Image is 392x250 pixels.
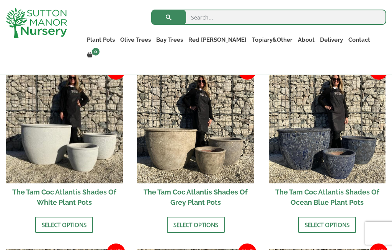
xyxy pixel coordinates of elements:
[269,67,386,184] img: The Tam Coc Atlantis Shades Of Ocean Blue Plant Pots
[269,67,386,211] a: Sale! The Tam Coc Atlantis Shades Of Ocean Blue Plant Pots
[151,10,386,25] input: Search...
[6,183,123,211] h2: The Tam Coc Atlantis Shades Of White Plant Pots
[269,183,386,211] h2: The Tam Coc Atlantis Shades Of Ocean Blue Plant Pots
[35,217,93,233] a: Select options for “The Tam Coc Atlantis Shades Of White Plant Pots”
[186,34,249,45] a: Red [PERSON_NAME]
[6,67,123,211] a: Sale! The Tam Coc Atlantis Shades Of White Plant Pots
[92,48,100,56] span: 0
[6,8,67,38] img: logo
[295,34,317,45] a: About
[137,67,254,211] a: Sale! The Tam Coc Atlantis Shades Of Grey Plant Pots
[346,34,373,45] a: Contact
[298,217,356,233] a: Select options for “The Tam Coc Atlantis Shades Of Ocean Blue Plant Pots”
[6,67,123,184] img: The Tam Coc Atlantis Shades Of White Plant Pots
[317,34,346,45] a: Delivery
[154,34,186,45] a: Bay Trees
[137,67,254,184] img: The Tam Coc Atlantis Shades Of Grey Plant Pots
[137,183,254,211] h2: The Tam Coc Atlantis Shades Of Grey Plant Pots
[118,34,154,45] a: Olive Trees
[167,217,225,233] a: Select options for “The Tam Coc Atlantis Shades Of Grey Plant Pots”
[84,34,118,45] a: Plant Pots
[84,50,102,60] a: 0
[249,34,295,45] a: Topiary&Other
